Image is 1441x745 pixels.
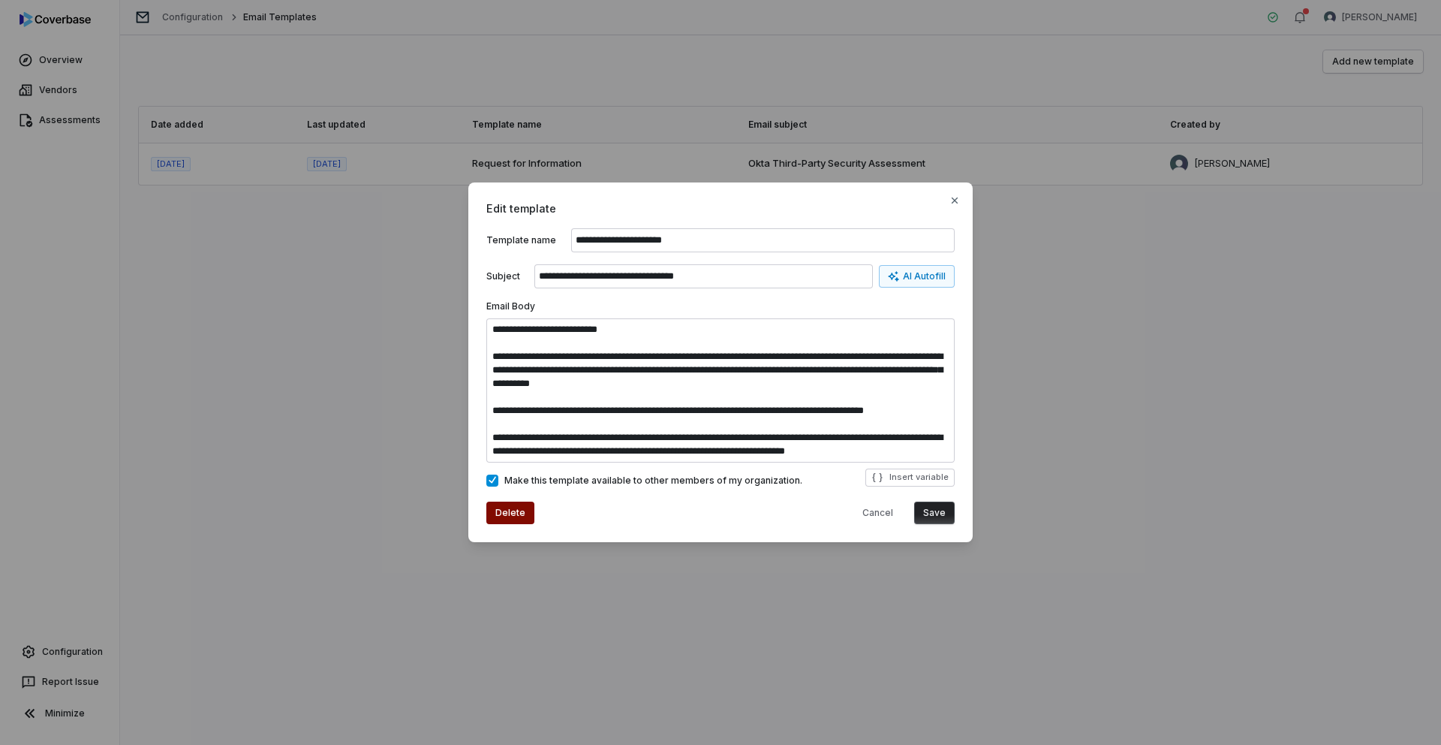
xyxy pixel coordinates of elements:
[879,265,955,288] button: AI Autofill
[486,234,565,246] label: Template name
[486,201,955,216] span: Edit template
[914,502,955,524] button: Save
[486,475,498,487] button: Make this template available to other members of my organization.
[865,469,955,487] button: Insert variable
[888,270,946,282] div: AI Autofill
[504,475,802,487] span: Make this template available to other members of my organization.
[486,502,534,524] button: Delete
[853,502,902,524] button: Cancel
[486,300,535,312] label: Email Body
[486,270,528,282] label: Subject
